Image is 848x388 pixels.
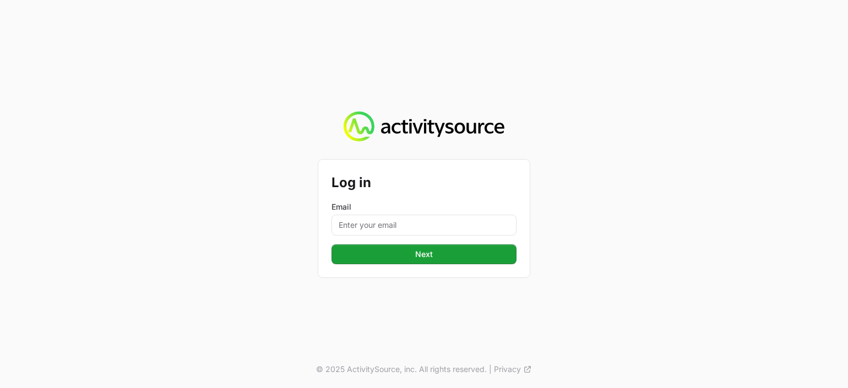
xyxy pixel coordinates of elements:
button: Next [331,244,517,264]
input: Enter your email [331,215,517,236]
h2: Log in [331,173,517,193]
img: Activity Source [344,111,504,142]
a: Privacy [494,364,532,375]
p: © 2025 ActivitySource, inc. All rights reserved. [316,364,487,375]
span: Next [415,248,433,261]
span: | [489,364,492,375]
label: Email [331,201,517,212]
